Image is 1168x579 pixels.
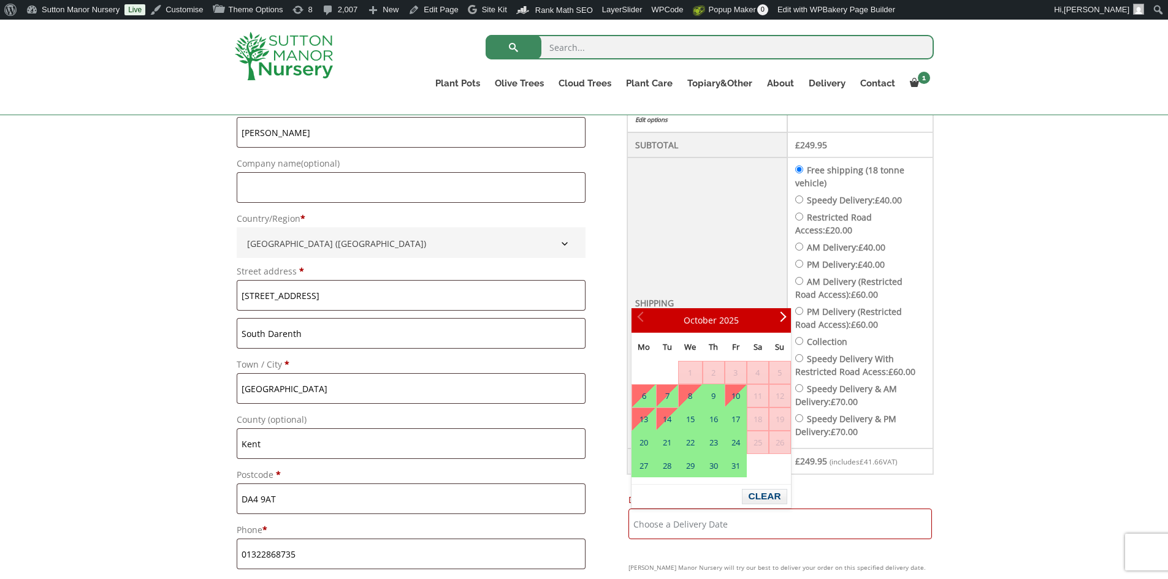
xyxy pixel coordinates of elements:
[795,353,915,377] label: Speedy Delivery With Restricted Road Acess:
[795,383,897,407] label: Speedy Delivery & AM Delivery:
[747,408,768,430] span: 18
[747,431,768,453] span: 25
[875,194,880,206] span: £
[632,431,655,453] a: 20
[703,407,725,431] td: Available Deliveries60
[678,431,702,454] td: Available Deliveries60
[632,407,656,431] td: Available Deliveries59
[775,341,784,352] span: Sunday
[830,457,897,466] small: (includes VAT)
[807,194,902,206] label: Speedy Delivery:
[709,341,718,352] span: Thursday
[619,75,680,92] a: Plant Care
[632,431,656,454] td: Available Deliveries60
[795,139,800,151] span: £
[760,75,801,92] a: About
[657,455,678,477] a: 28
[725,361,746,384] span: 3
[482,5,507,14] span: Site Kit
[703,384,725,407] td: Available Deliveries60
[853,75,903,92] a: Contact
[825,224,852,236] bdi: 20.00
[769,385,790,407] span: 12
[703,361,724,384] span: 2
[663,341,672,352] span: Tuesday
[703,431,725,454] td: Available Deliveries60
[657,385,678,407] a: 7
[732,341,739,352] span: Friday
[237,155,586,172] label: Company name
[703,454,725,477] td: Available Deliveries60
[825,224,830,236] span: £
[858,259,885,270] bdi: 40.00
[858,241,885,253] bdi: 40.00
[851,319,878,330] bdi: 60.00
[237,521,586,539] label: Phone
[632,310,652,331] a: Prev
[632,408,655,430] a: 13
[801,75,853,92] a: Delivery
[795,211,872,236] label: Restricted Road Access:
[301,157,340,169] span: (optional)
[769,361,790,384] span: 5
[678,384,702,407] td: Available Deliveries59
[888,366,915,377] bdi: 60.00
[769,431,790,453] span: 26
[243,233,580,254] span: United Kingdom (UK)
[795,455,800,467] span: £
[632,455,655,477] a: 27
[795,164,904,189] label: Free shipping (18 tonne vehicle)
[627,157,787,448] th: Shipping
[237,227,586,258] span: Country/Region
[795,276,903,300] label: AM Delivery (Restricted Road Access):
[678,454,702,477] td: Available Deliveries60
[628,560,931,575] small: [PERSON_NAME] Manor Nursery will try our best to deliver your order on this specified delivery date.
[124,4,145,15] a: Live
[725,407,747,431] td: Available Deliveries60
[679,408,701,430] a: 15
[656,407,678,431] td: Available Deliveries59
[627,448,787,474] th: Total
[742,489,787,504] button: Clear
[858,259,863,270] span: £
[831,396,836,407] span: £
[237,280,586,311] input: House number and street name
[679,385,701,407] a: 8
[656,431,678,454] td: Available Deliveries60
[747,361,768,384] span: 4
[770,310,791,331] a: Next
[754,341,762,352] span: Saturday
[237,356,586,373] label: Town / City
[875,194,902,206] bdi: 40.00
[831,426,836,437] span: £
[237,263,586,280] label: Street address
[237,210,586,227] label: Country/Region
[851,319,856,330] span: £
[719,314,739,326] span: 2025
[807,241,885,253] label: AM Delivery:
[235,32,333,80] img: logo
[637,316,647,325] span: Prev
[551,75,619,92] a: Cloud Trees
[831,426,858,437] bdi: 70.00
[679,455,701,477] a: 29
[268,414,307,425] span: (optional)
[725,431,747,454] td: Available Deliveries60
[656,454,678,477] td: Available Deliveries60
[703,431,724,453] a: 23
[678,407,702,431] td: Available Deliveries60
[831,396,858,407] bdi: 70.00
[657,431,678,453] a: 21
[237,318,586,349] input: Apartment, suite, unit, etc. (optional)
[851,289,856,300] span: £
[888,366,893,377] span: £
[725,385,746,407] a: 10
[486,35,934,59] input: Search...
[725,384,747,407] td: Available Deliveries59
[725,455,746,477] a: 31
[776,316,785,325] span: Next
[903,75,934,92] a: 1
[628,491,931,509] label: Delivery Date
[237,411,586,428] label: County
[679,431,701,453] a: 22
